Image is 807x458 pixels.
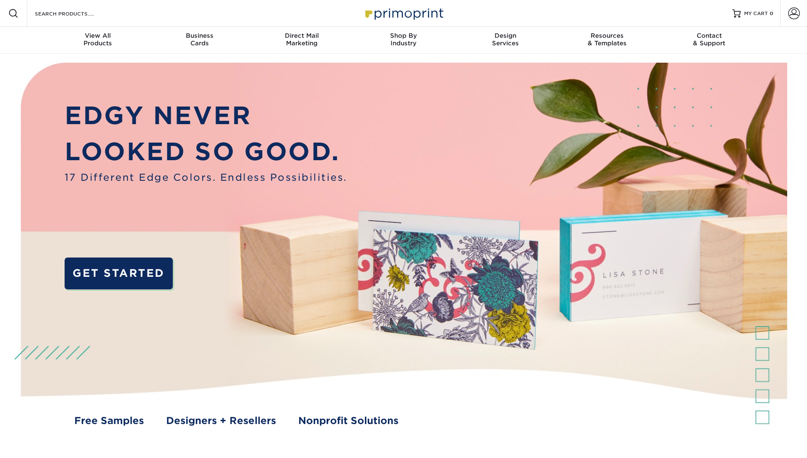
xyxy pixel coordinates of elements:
div: & Support [658,32,760,47]
span: Design [454,32,556,39]
div: Services [454,32,556,47]
p: EDGY NEVER [65,98,347,134]
a: Designers + Resellers [166,414,276,428]
a: Contact& Support [658,27,760,54]
span: Contact [658,32,760,39]
a: GET STARTED [65,258,173,289]
a: Resources& Templates [556,27,658,54]
div: Industry [353,32,455,47]
span: Direct Mail [251,32,353,39]
span: Shop By [353,32,455,39]
a: View AllProducts [47,27,149,54]
a: DesignServices [454,27,556,54]
span: 0 [770,10,773,16]
p: LOOKED SO GOOD. [65,134,347,170]
span: Resources [556,32,658,39]
span: View All [47,32,149,39]
span: 17 Different Edge Colors. Endless Possibilities. [65,170,347,185]
a: Shop ByIndustry [353,27,455,54]
div: Marketing [251,32,353,47]
a: Free Samples [74,414,144,428]
div: & Templates [556,32,658,47]
a: BusinessCards [149,27,251,54]
input: SEARCH PRODUCTS..... [34,8,116,18]
a: Direct MailMarketing [251,27,353,54]
a: Nonprofit Solutions [298,414,398,428]
span: Business [149,32,251,39]
img: Primoprint [362,4,445,22]
div: Cards [149,32,251,47]
div: Products [47,32,149,47]
span: MY CART [744,10,768,17]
